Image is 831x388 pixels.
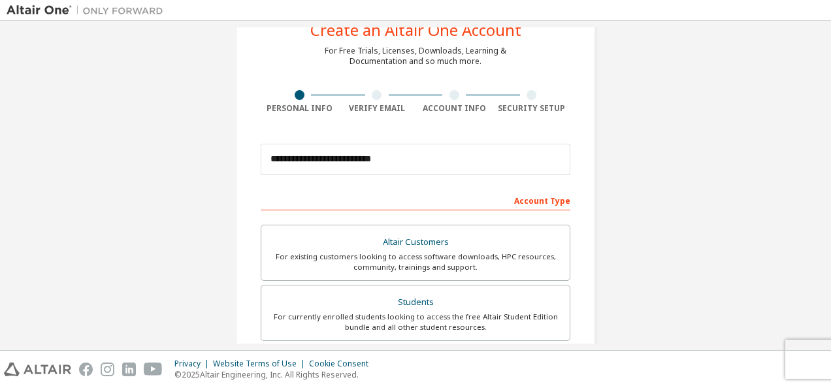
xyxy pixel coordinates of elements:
[4,363,71,376] img: altair_logo.svg
[213,359,309,369] div: Website Terms of Use
[101,363,114,376] img: instagram.svg
[310,22,521,38] div: Create an Altair One Account
[493,103,571,114] div: Security Setup
[269,312,562,332] div: For currently enrolled students looking to access the free Altair Student Edition bundle and all ...
[325,46,506,67] div: For Free Trials, Licenses, Downloads, Learning & Documentation and so much more.
[269,293,562,312] div: Students
[415,103,493,114] div: Account Info
[122,363,136,376] img: linkedin.svg
[269,233,562,251] div: Altair Customers
[261,189,570,210] div: Account Type
[261,103,338,114] div: Personal Info
[338,103,416,114] div: Verify Email
[174,369,376,380] p: © 2025 Altair Engineering, Inc. All Rights Reserved.
[79,363,93,376] img: facebook.svg
[144,363,163,376] img: youtube.svg
[269,251,562,272] div: For existing customers looking to access software downloads, HPC resources, community, trainings ...
[7,4,170,17] img: Altair One
[174,359,213,369] div: Privacy
[309,359,376,369] div: Cookie Consent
